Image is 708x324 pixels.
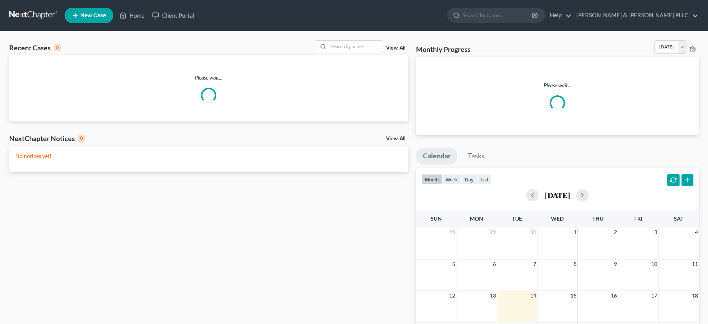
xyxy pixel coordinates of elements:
span: 30 [529,228,537,237]
span: 7 [532,259,537,269]
h3: Monthly Progress [416,45,471,54]
a: Client Portal [148,8,198,22]
button: list [477,174,492,184]
button: week [442,174,461,184]
a: View All [386,45,405,51]
p: Please wait... [9,74,408,81]
span: 11 [691,259,699,269]
span: Mon [470,215,483,222]
button: day [461,174,477,184]
span: Wed [551,215,564,222]
div: 0 [54,44,61,51]
span: 18 [691,291,699,300]
span: 4 [694,228,699,237]
span: 10 [650,259,658,269]
span: Fri [634,215,642,222]
span: 13 [489,291,497,300]
div: 0 [78,135,85,142]
span: 3 [653,228,658,237]
span: 29 [489,228,497,237]
span: 9 [613,259,618,269]
a: Home [116,8,148,22]
div: NextChapter Notices [9,134,85,143]
span: 6 [492,259,497,269]
span: 1 [573,228,577,237]
span: 15 [570,291,577,300]
a: Help [546,8,572,22]
span: 17 [650,291,658,300]
span: New Case [80,13,106,18]
span: 8 [573,259,577,269]
span: 2 [613,228,618,237]
span: Thu [592,215,604,222]
span: Sat [674,215,683,222]
span: 14 [529,291,537,300]
span: 5 [451,259,456,269]
span: Tue [512,215,522,222]
a: [PERSON_NAME] & [PERSON_NAME] PLLC [572,8,698,22]
p: No notices yet! [15,152,402,160]
span: Sun [431,215,442,222]
div: Recent Cases [9,43,61,52]
span: 12 [448,291,456,300]
a: Tasks [461,148,491,164]
a: View All [386,136,405,141]
span: 28 [448,228,456,237]
button: month [421,174,442,184]
input: Search by name... [329,41,383,52]
input: Search by name... [463,8,533,22]
span: 16 [610,291,618,300]
p: Please wait... [422,81,693,89]
h2: [DATE] [545,191,570,199]
a: Calendar [416,148,458,164]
